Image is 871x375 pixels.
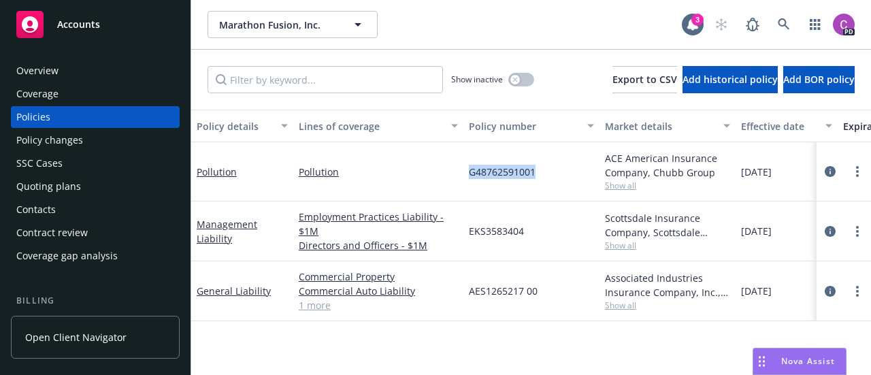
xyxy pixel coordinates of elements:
div: SSC Cases [16,152,63,174]
a: more [849,163,866,180]
span: [DATE] [741,284,772,298]
div: Overview [16,60,59,82]
div: ACE American Insurance Company, Chubb Group [605,151,730,180]
span: Add BOR policy [783,73,855,86]
a: Search [770,11,798,38]
a: Commercial Auto Liability [299,284,458,298]
a: Accounts [11,5,180,44]
div: Policy details [197,119,273,133]
img: photo [833,14,855,35]
span: EKS3583404 [469,224,524,238]
div: Scottsdale Insurance Company, Scottsdale Insurance Company (Nationwide), E-Risk Services, RT Spec... [605,211,730,240]
div: Contacts [16,199,56,221]
a: Report a Bug [739,11,766,38]
div: Drag to move [753,348,770,374]
span: Add historical policy [683,73,778,86]
a: Quoting plans [11,176,180,197]
div: Associated Industries Insurance Company, Inc., AmTrust Financial Services, RT Specialty Insurance... [605,271,730,299]
a: Start snowing [708,11,735,38]
button: Add BOR policy [783,66,855,93]
button: Nova Assist [753,348,847,375]
a: Management Liability [197,218,257,245]
span: Show all [605,299,730,311]
div: Policy number [469,119,579,133]
span: Open Client Navigator [25,330,127,344]
a: General Liability [197,284,271,297]
div: Effective date [741,119,817,133]
span: G48762591001 [469,165,536,179]
input: Filter by keyword... [208,66,443,93]
div: Billing [11,294,180,308]
button: Marathon Fusion, Inc. [208,11,378,38]
button: Market details [599,110,736,142]
a: more [849,283,866,299]
a: Directors and Officers - $1M [299,238,458,252]
a: Contract review [11,222,180,244]
a: Pollution [197,165,237,178]
button: Export to CSV [612,66,677,93]
button: Lines of coverage [293,110,463,142]
span: Show all [605,180,730,191]
a: Employment Practices Liability - $1M [299,210,458,238]
a: Commercial Property [299,270,458,284]
a: Pollution [299,165,458,179]
a: Policy changes [11,129,180,151]
span: [DATE] [741,165,772,179]
button: Add historical policy [683,66,778,93]
a: circleInformation [822,163,838,180]
div: 3 [691,14,704,26]
a: Policies [11,106,180,128]
span: Nova Assist [781,355,835,367]
a: circleInformation [822,283,838,299]
a: Coverage [11,83,180,105]
span: Show inactive [451,74,503,85]
a: SSC Cases [11,152,180,174]
a: 1 more [299,298,458,312]
a: circleInformation [822,223,838,240]
a: Coverage gap analysis [11,245,180,267]
a: Switch app [802,11,829,38]
a: Overview [11,60,180,82]
div: Policies [16,106,50,128]
div: Quoting plans [16,176,81,197]
span: Marathon Fusion, Inc. [219,18,337,32]
span: Accounts [57,19,100,30]
span: Export to CSV [612,73,677,86]
a: Contacts [11,199,180,221]
div: Coverage gap analysis [16,245,118,267]
a: more [849,223,866,240]
span: AES1265217 00 [469,284,538,298]
div: Market details [605,119,715,133]
div: Coverage [16,83,59,105]
div: Lines of coverage [299,119,443,133]
span: [DATE] [741,224,772,238]
div: Policy changes [16,129,83,151]
button: Effective date [736,110,838,142]
button: Policy details [191,110,293,142]
div: Contract review [16,222,88,244]
button: Policy number [463,110,599,142]
span: Show all [605,240,730,251]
